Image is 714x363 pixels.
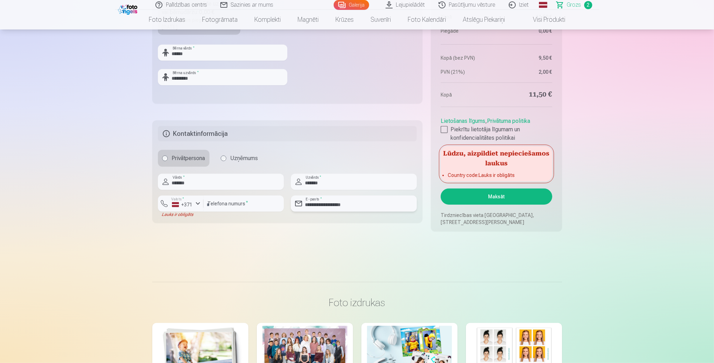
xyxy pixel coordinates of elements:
[500,54,552,61] dd: 9,50 €
[194,10,246,29] a: Fotogrāmata
[500,27,552,34] dd: 0,00 €
[162,156,168,161] input: Privātpersona
[500,90,552,100] dd: 11,50 €
[158,126,417,141] h5: Kontaktinformācija
[567,1,581,9] span: Grozs
[158,150,209,167] label: Privātpersona
[441,189,552,205] button: Maksāt
[327,10,362,29] a: Krūzes
[441,146,552,169] h5: Lūdzu, aizpildiet nepieciešamos laukus
[500,68,552,75] dd: 2,00 €
[221,156,226,161] input: Uzņēmums
[441,54,493,61] dt: Kopā (bez PVN)
[158,196,203,212] button: Valsts*+371
[441,68,493,75] dt: PVN (21%)
[140,10,194,29] a: Foto izdrukas
[454,10,513,29] a: Atslēgu piekariņi
[513,10,574,29] a: Visi produkti
[158,296,556,309] h3: Foto izdrukas
[216,150,262,167] label: Uzņēmums
[441,90,493,100] dt: Kopā
[441,118,485,124] a: Lietošanas līgums
[362,10,399,29] a: Suvenīri
[448,172,545,179] li: Country code : Lauks ir obligāts
[441,125,552,142] label: Piekrītu lietotāja līgumam un konfidencialitātes politikai
[118,3,139,15] img: /fa1
[487,118,530,124] a: Privātuma politika
[289,10,327,29] a: Magnēti
[169,197,186,202] label: Valsts
[172,201,193,208] div: +371
[441,212,552,226] p: Tirdzniecības vieta [GEOGRAPHIC_DATA], [STREET_ADDRESS][PERSON_NAME]
[584,1,592,9] span: 2
[441,114,552,142] div: ,
[399,10,454,29] a: Foto kalendāri
[441,27,493,34] dt: Piegāde
[246,10,289,29] a: Komplekti
[158,212,203,217] div: Lauks ir obligāts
